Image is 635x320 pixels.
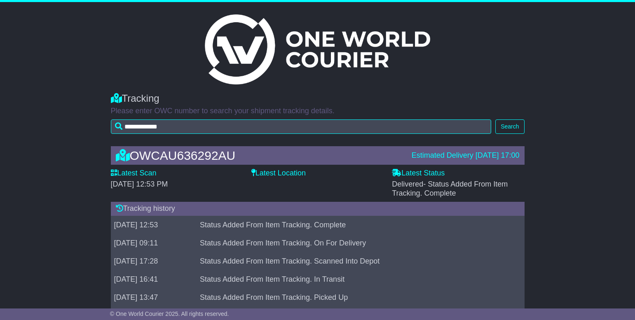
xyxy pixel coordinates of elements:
[111,107,525,116] p: Please enter OWC number to search your shipment tracking details.
[111,202,525,216] div: Tracking history
[197,288,513,306] td: Status Added From Item Tracking. Picked Up
[111,288,197,306] td: [DATE] 13:47
[205,14,430,84] img: Light
[251,169,306,178] label: Latest Location
[110,311,229,317] span: © One World Courier 2025. All rights reserved.
[392,180,508,197] span: - Status Added From Item Tracking. Complete
[111,234,197,252] td: [DATE] 09:11
[111,169,157,178] label: Latest Scan
[197,252,513,270] td: Status Added From Item Tracking. Scanned Into Depot
[197,216,513,234] td: Status Added From Item Tracking. Complete
[392,180,508,197] span: Delivered
[412,151,520,160] div: Estimated Delivery [DATE] 17:00
[111,216,197,234] td: [DATE] 12:53
[111,93,525,105] div: Tracking
[111,270,197,288] td: [DATE] 16:41
[197,270,513,288] td: Status Added From Item Tracking. In Transit
[111,180,168,188] span: [DATE] 12:53 PM
[112,149,408,162] div: OWCAU636292AU
[495,119,524,134] button: Search
[392,169,445,178] label: Latest Status
[197,234,513,252] td: Status Added From Item Tracking. On For Delivery
[111,252,197,270] td: [DATE] 17:28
